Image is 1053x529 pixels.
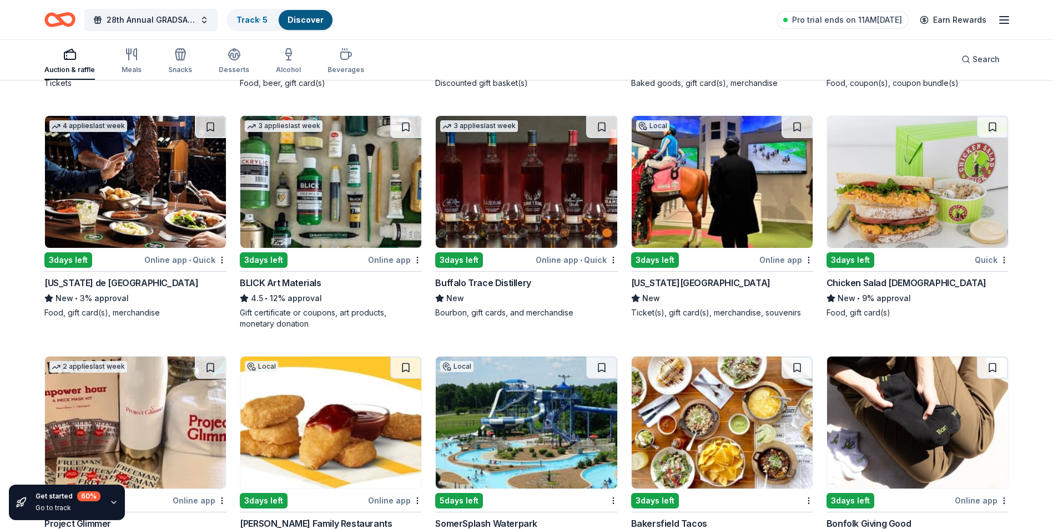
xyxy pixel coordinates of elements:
[44,307,226,318] div: Food, gift card(s), merchandise
[276,65,301,74] div: Alcohol
[580,256,582,264] span: •
[827,493,874,508] div: 3 days left
[245,120,323,132] div: 3 applies last week
[827,292,1009,305] div: 9% approval
[838,292,855,305] span: New
[435,307,617,318] div: Bourbon, gift cards, and merchandise
[827,116,1008,248] img: Image for Chicken Salad Chick
[632,357,813,489] img: Image for Bakersfield Tacos
[122,65,142,74] div: Meals
[631,78,813,89] div: Baked goods, gift card(s), merchandise
[36,503,100,512] div: Go to track
[955,494,1009,507] div: Online app
[631,115,813,318] a: Image for Kentucky Derby MuseumLocal3days leftOnline app[US_STATE][GEOGRAPHIC_DATA]NewTicket(s), ...
[328,65,364,74] div: Beverages
[219,65,249,74] div: Desserts
[857,294,860,303] span: •
[251,292,263,305] span: 4.5
[240,307,422,329] div: Gift certificate or coupons, art products, monetary donation
[168,65,192,74] div: Snacks
[827,357,1008,489] img: Image for Bonfolk Giving Good
[240,116,421,248] img: Image for BLICK Art Materials
[440,120,518,132] div: 3 applies last week
[44,292,226,305] div: 3% approval
[435,115,617,318] a: Image for Buffalo Trace Distillery3 applieslast week3days leftOnline app•QuickBuffalo Trace Disti...
[49,120,127,132] div: 4 applies last week
[440,361,473,372] div: Local
[435,78,617,89] div: Discounted gift basket(s)
[44,276,199,289] div: [US_STATE] de [GEOGRAPHIC_DATA]
[642,292,660,305] span: New
[328,43,364,80] button: Beverages
[75,294,78,303] span: •
[827,252,874,268] div: 3 days left
[173,494,226,507] div: Online app
[536,253,618,267] div: Online app Quick
[44,65,95,74] div: Auction & raffle
[827,307,1009,318] div: Food, gift card(s)
[44,78,226,89] div: Tickets
[368,494,422,507] div: Online app
[435,276,531,289] div: Buffalo Trace Distillery
[631,252,679,268] div: 3 days left
[77,491,100,501] div: 60 %
[953,48,1009,70] button: Search
[84,9,218,31] button: 28th Annual GRADSA Buddy Walk/5K & Silent Auction
[975,253,1009,267] div: Quick
[446,292,464,305] span: New
[288,15,324,24] a: Discover
[827,115,1009,318] a: Image for Chicken Salad Chick3days leftQuickChicken Salad [DEMOGRAPHIC_DATA]New•9% approvalFood, ...
[240,252,288,268] div: 3 days left
[45,116,226,248] img: Image for Texas de Brazil
[265,294,268,303] span: •
[44,252,92,268] div: 3 days left
[219,43,249,80] button: Desserts
[44,115,226,318] a: Image for Texas de Brazil4 applieslast week3days leftOnline app•Quick[US_STATE] de [GEOGRAPHIC_DA...
[168,43,192,80] button: Snacks
[240,78,422,89] div: Food, beer, gift card(s)
[44,7,75,33] a: Home
[189,256,191,264] span: •
[913,10,993,30] a: Earn Rewards
[632,116,813,248] img: Image for Kentucky Derby Museum
[44,43,95,80] button: Auction & raffle
[276,43,301,80] button: Alcohol
[144,253,226,267] div: Online app Quick
[240,115,422,329] a: Image for BLICK Art Materials3 applieslast week3days leftOnline appBLICK Art Materials4.5•12% app...
[122,43,142,80] button: Meals
[827,276,986,289] div: Chicken Salad [DEMOGRAPHIC_DATA]
[240,357,421,489] img: Image for Kilroy Family Restaurants
[226,9,334,31] button: Track· 5Discover
[631,307,813,318] div: Ticket(s), gift card(s), merchandise, souvenirs
[240,493,288,508] div: 3 days left
[436,116,617,248] img: Image for Buffalo Trace Distillery
[36,491,100,501] div: Get started
[49,361,127,373] div: 2 applies last week
[435,252,483,268] div: 3 days left
[56,292,73,305] span: New
[827,78,1009,89] div: Food, coupon(s), coupon bundle(s)
[45,357,226,489] img: Image for Project Glimmer
[631,276,770,289] div: [US_STATE][GEOGRAPHIC_DATA]
[240,292,422,305] div: 12% approval
[236,15,268,24] a: Track· 5
[368,253,422,267] div: Online app
[107,13,195,27] span: 28th Annual GRADSA Buddy Walk/5K & Silent Auction
[245,361,278,372] div: Local
[777,11,909,29] a: Pro trial ends on 11AM[DATE]
[435,493,483,508] div: 5 days left
[240,276,321,289] div: BLICK Art Materials
[973,53,1000,66] span: Search
[792,13,902,27] span: Pro trial ends on 11AM[DATE]
[636,120,669,131] div: Local
[759,253,813,267] div: Online app
[631,493,679,508] div: 3 days left
[436,357,617,489] img: Image for SomerSplash Waterpark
